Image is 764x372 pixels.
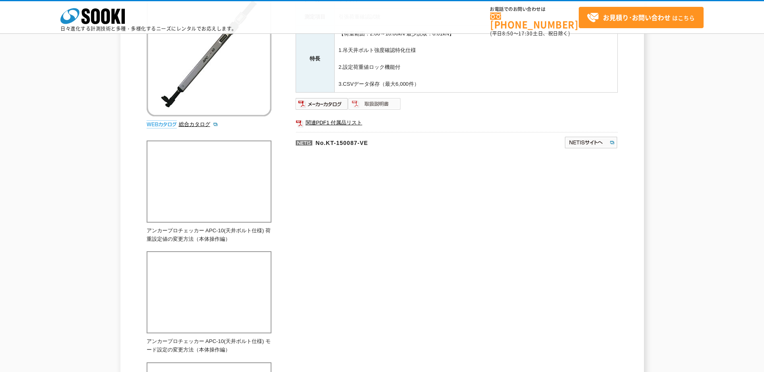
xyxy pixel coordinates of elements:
[296,97,348,110] img: メーカーカタログ
[334,25,617,93] td: 【荷重範囲：2.00～10.00kN 最少読取：0.01kN】 1.吊天井ボルト強度確認特化仕様 2.設定荷重値ロック機能付 3.CSVデータ保存（最大6,000件）
[518,30,533,37] span: 17:30
[490,12,579,29] a: [PHONE_NUMBER]
[490,7,579,12] span: お電話でのお問い合わせは
[348,97,401,110] img: 取扱説明書
[60,26,237,31] p: 日々進化する計測技術と多種・多様化するニーズにレンタルでお応えします。
[147,120,177,128] img: webカタログ
[147,337,271,354] p: アンカープロチェッカー APC-10(天井ボルト仕様) モード設定の変更方法（本体操作編）
[490,30,570,37] span: (平日 ～ 土日、祝日除く)
[296,118,618,128] a: 関連PDF1 付属品リスト
[348,103,401,109] a: 取扱説明書
[603,12,671,22] strong: お見積り･お問い合わせ
[579,7,704,28] a: お見積り･お問い合わせはこちら
[147,227,271,244] p: アンカープロチェッカー APC-10(天井ボルト仕様) 荷重設定値の変更方法（本体操作編）
[296,132,487,151] p: No.KT-150087-VE
[296,25,334,93] th: 特長
[179,121,218,127] a: 総合カタログ
[587,12,695,24] span: はこちら
[502,30,513,37] span: 8:50
[564,136,618,149] img: NETISサイトへ
[296,103,348,109] a: メーカーカタログ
